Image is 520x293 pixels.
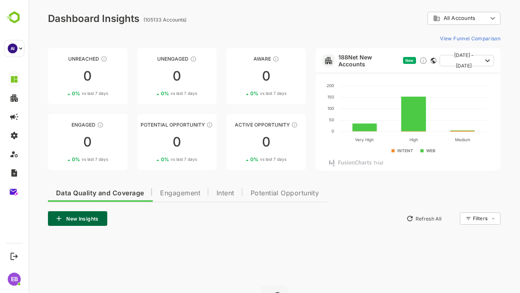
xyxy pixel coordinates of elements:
div: 0 % [132,90,169,96]
div: Dashboard Insights [19,13,111,24]
div: EB [8,273,21,286]
div: 0 [109,136,188,149]
div: These accounts have not been engaged with for a defined time period [72,56,79,62]
div: 0 [109,70,188,83]
text: 50 [301,117,305,122]
div: Potential Opportunity [109,122,188,128]
ag: (105133 Accounts) [115,17,160,23]
div: Filters [444,215,459,221]
text: Medium [427,137,442,142]
a: UnreachedThese accounts have not been engaged with for a defined time period00%vs last 7 days [19,48,99,104]
div: These accounts have not shown enough engagement and need nurturing [162,56,168,62]
div: 0 [198,136,277,149]
div: All Accounts [399,11,472,26]
div: 0 % [222,156,258,162]
text: 150 [299,94,305,99]
button: Refresh All [374,212,417,225]
div: Active Opportunity [198,122,277,128]
a: Active OpportunityThese accounts have open opportunities which might be at any of the Sales Stage... [198,114,277,170]
div: 0 [19,70,99,83]
span: New [377,58,385,63]
div: These accounts have just entered the buying cycle and need further nurturing [244,56,251,62]
a: AwareThese accounts have just entered the buying cycle and need further nurturing00%vs last 7 days [198,48,277,104]
text: 200 [298,83,305,88]
text: High [381,137,390,142]
a: UnengagedThese accounts have not shown enough engagement and need nurturing00%vs last 7 days [109,48,188,104]
span: vs last 7 days [232,156,258,162]
div: Unreached [19,56,99,62]
text: Very High [327,137,345,142]
a: Potential OpportunityThese accounts are MQAs and can be passed on to Inside Sales00%vs last 7 days [109,114,188,170]
a: EngagedThese accounts are warm, further nurturing would qualify them to MQAs00%vs last 7 days [19,114,99,170]
div: These accounts have open opportunities which might be at any of the Sales Stages [263,122,269,128]
div: Engaged [19,122,99,128]
div: 0 % [43,156,80,162]
span: vs last 7 days [142,156,169,162]
span: All Accounts [415,15,447,21]
div: Discover new ICP-fit accounts showing engagement — via intent surges, anonymous website visits, L... [391,57,399,65]
div: All Accounts [405,15,459,22]
div: Aware [198,56,277,62]
a: 188Net New Accounts [310,54,371,68]
div: 0 [19,136,99,149]
div: 0 % [222,90,258,96]
span: Intent [188,190,206,197]
img: BambooboxLogoMark.f1c84d78b4c51b1a7b5f700c9845e183.svg [4,10,25,25]
button: Logout [9,251,19,262]
div: This card does not support filter and segments [402,58,408,63]
div: Unengaged [109,56,188,62]
span: [DATE] - [DATE] [418,50,453,71]
div: 0 % [43,90,80,96]
div: These accounts are warm, further nurturing would qualify them to MQAs [69,122,75,128]
span: vs last 7 days [232,90,258,96]
button: New Insights [19,211,79,226]
span: Potential Opportunity [222,190,291,197]
button: View Funnel Comparison [408,32,472,45]
span: vs last 7 days [142,90,169,96]
text: 100 [299,106,305,111]
div: Filters [444,211,472,226]
span: Data Quality and Coverage [28,190,115,197]
div: AI [8,44,17,53]
span: Engagement [132,190,172,197]
span: vs last 7 days [53,156,80,162]
span: vs last 7 days [53,90,80,96]
text: 0 [303,129,305,133]
div: 0 % [132,156,169,162]
div: 0 [198,70,277,83]
button: [DATE] - [DATE] [411,55,466,66]
div: These accounts are MQAs and can be passed on to Inside Sales [178,122,184,128]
